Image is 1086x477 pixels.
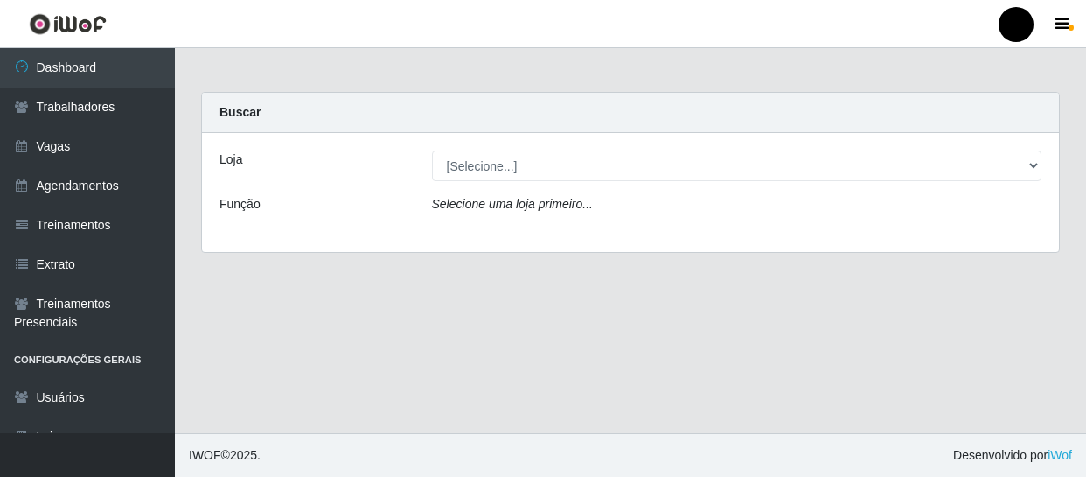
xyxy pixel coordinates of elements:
label: Função [219,195,261,214]
span: Desenvolvido por [953,446,1072,465]
a: iWof [1048,448,1072,462]
strong: Buscar [219,105,261,119]
label: Loja [219,151,242,169]
span: © 2025 . [189,446,261,465]
i: Selecione uma loja primeiro... [432,197,593,211]
span: IWOF [189,448,221,462]
img: CoreUI Logo [29,13,107,35]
